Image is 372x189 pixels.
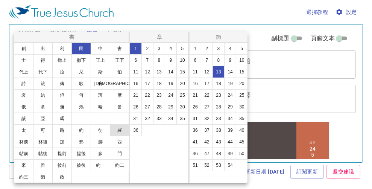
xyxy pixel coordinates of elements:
button: 27 [201,101,213,113]
button: 創 [14,43,33,55]
button: 42 [201,136,213,148]
button: 俄 [14,101,33,113]
button: 雅 [33,159,53,171]
button: 37 [201,124,213,136]
button: 約一 [91,159,110,171]
button: 10 [236,54,248,66]
button: 26 [189,101,201,113]
li: 24 [91,25,97,31]
button: 33 [213,113,225,125]
button: 出 [33,43,53,55]
p: 節 [191,33,246,41]
button: 45 [236,136,248,148]
p: 章 [132,33,187,41]
button: 弗 [71,136,91,148]
button: 31 [189,113,201,125]
button: 50 [236,148,248,160]
button: 1 [130,43,142,55]
button: 提前 [52,148,72,160]
button: 18 [153,78,165,90]
button: 25 [176,89,188,101]
button: 26 [130,101,142,113]
button: 19 [165,78,177,90]
button: 2 [201,43,213,55]
button: 哀 [14,89,33,101]
button: 22 [141,89,153,101]
button: 35 [236,113,248,125]
button: 約 [71,124,91,136]
button: 43 [213,136,225,148]
button: 15 [176,66,188,78]
button: 珥 [91,89,110,101]
button: 利 [52,43,72,55]
button: 亞 [33,113,53,125]
button: 13 [153,66,165,78]
button: 6 [130,54,142,66]
button: 10 [176,54,188,66]
button: 傳 [52,78,72,90]
button: 47 [201,148,213,160]
button: 35 [176,113,188,125]
button: 34 [165,113,177,125]
button: 鴻 [71,101,91,113]
button: 3 [213,43,225,55]
button: 何 [71,89,91,101]
button: 52 [201,159,213,171]
button: 代下 [33,66,53,78]
button: 49 [224,148,236,160]
button: 24 [224,89,236,101]
button: 11 [189,66,201,78]
button: 41 [189,136,201,148]
button: 摩 [110,89,129,101]
button: 16 [130,78,142,90]
button: 3 [153,43,165,55]
button: 6 [189,54,201,66]
button: 20 [176,78,188,90]
button: 53 [213,159,225,171]
button: 路 [52,124,72,136]
button: 彌 [52,101,72,113]
button: 猶 [33,171,53,183]
li: 5 [93,31,96,37]
button: 民 [71,43,91,55]
button: 29 [224,101,236,113]
button: 門 [110,148,129,160]
button: 7 [141,54,153,66]
button: 腓 [91,136,110,148]
button: 38 [213,124,225,136]
button: 啟 [52,171,72,183]
button: 29 [165,101,177,113]
p: 詩 詩 [91,20,97,24]
button: 20 [236,78,248,90]
button: 哈 [91,101,110,113]
button: 4 [165,43,177,55]
button: 51 [189,159,201,171]
button: 34 [224,113,236,125]
button: 8 [153,54,165,66]
button: 4 [224,43,236,55]
button: 48 [213,148,225,160]
button: 19 [224,78,236,90]
button: [DEMOGRAPHIC_DATA] [110,78,129,90]
button: 54 [224,159,236,171]
button: 13 [213,66,225,78]
button: 33 [153,113,165,125]
button: 林前 [14,136,33,148]
button: 9 [224,54,236,66]
button: 賽 [91,78,110,90]
button: 可 [33,124,53,136]
button: 王上 [91,54,110,66]
button: 18 [213,78,225,90]
button: 2 [141,43,153,55]
button: 9 [165,54,177,66]
button: 24 [165,89,177,101]
button: 帖後 [33,148,53,160]
button: 歌 [71,78,91,90]
button: 12 [141,66,153,78]
button: 23 [153,89,165,101]
button: 30 [176,101,188,113]
button: 17 [201,78,213,90]
button: 太 [14,124,33,136]
button: 多 [91,148,110,160]
button: 23 [213,89,225,101]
